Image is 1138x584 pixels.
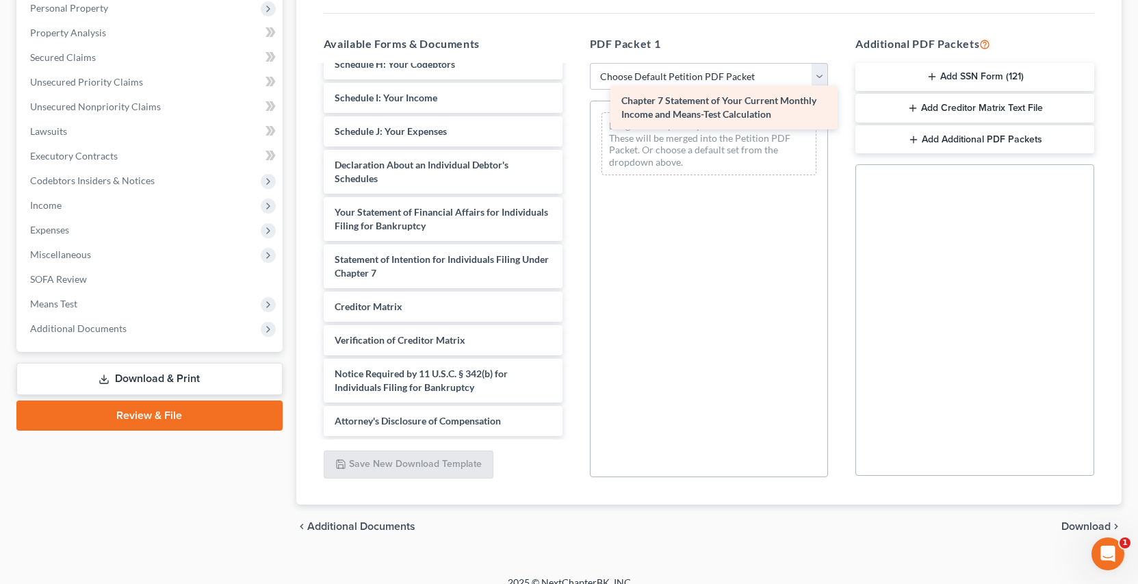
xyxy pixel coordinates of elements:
[19,70,283,94] a: Unsecured Priority Claims
[621,94,816,120] span: Chapter 7 Statement of Your Current Monthly Income and Means-Test Calculation
[602,112,817,175] div: Drag-and-drop in any documents from the left. These will be merged into the Petition PDF Packet. ...
[1091,537,1124,570] iframe: Intercom live chat
[335,368,508,393] span: Notice Required by 11 U.S.C. § 342(b) for Individuals Filing for Bankruptcy
[855,94,1094,123] button: Add Creditor Matrix Text File
[30,76,143,88] span: Unsecured Priority Claims
[590,36,829,52] h5: PDF Packet 1
[30,2,108,14] span: Personal Property
[30,125,67,137] span: Lawsuits
[30,51,96,63] span: Secured Claims
[335,253,549,279] span: Statement of Intention for Individuals Filing Under Chapter 7
[335,92,437,103] span: Schedule I: Your Income
[324,36,562,52] h5: Available Forms & Documents
[30,322,127,334] span: Additional Documents
[335,125,447,137] span: Schedule J: Your Expenses
[855,125,1094,154] button: Add Additional PDF Packets
[1120,537,1130,548] span: 1
[335,334,465,346] span: Verification of Creditor Matrix
[30,150,118,162] span: Executory Contracts
[19,144,283,168] a: Executory Contracts
[296,521,307,532] i: chevron_left
[1061,521,1111,532] span: Download
[296,521,415,532] a: chevron_left Additional Documents
[16,363,283,395] a: Download & Print
[335,159,508,184] span: Declaration About an Individual Debtor's Schedules
[1061,521,1122,532] button: Download chevron_right
[324,450,493,479] button: Save New Download Template
[30,101,161,112] span: Unsecured Nonpriority Claims
[30,175,155,186] span: Codebtors Insiders & Notices
[19,45,283,70] a: Secured Claims
[335,301,402,312] span: Creditor Matrix
[855,36,1094,52] h5: Additional PDF Packets
[1111,521,1122,532] i: chevron_right
[30,27,106,38] span: Property Analysis
[16,401,283,431] a: Review & File
[30,298,77,309] span: Means Test
[30,224,69,236] span: Expenses
[335,58,455,70] span: Schedule H: Your Codebtors
[335,415,501,427] span: Attorney's Disclosure of Compensation
[19,94,283,119] a: Unsecured Nonpriority Claims
[19,267,283,292] a: SOFA Review
[19,21,283,45] a: Property Analysis
[30,273,87,285] span: SOFA Review
[19,119,283,144] a: Lawsuits
[335,206,548,231] span: Your Statement of Financial Affairs for Individuals Filing for Bankruptcy
[30,199,62,211] span: Income
[855,63,1094,92] button: Add SSN Form (121)
[30,249,91,260] span: Miscellaneous
[307,521,415,532] span: Additional Documents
